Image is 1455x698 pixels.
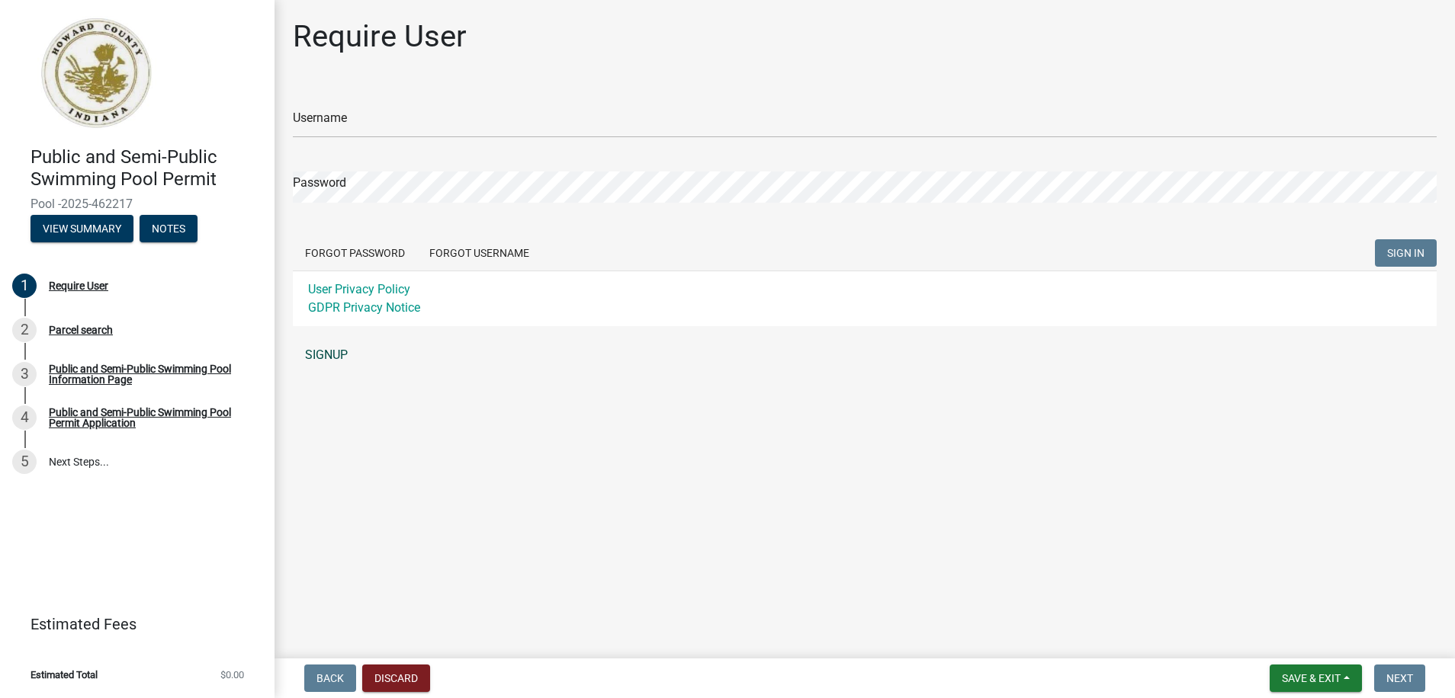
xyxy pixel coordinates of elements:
[140,215,198,242] button: Notes
[31,146,262,191] h4: Public and Semi-Public Swimming Pool Permit
[1375,239,1437,267] button: SIGN IN
[12,609,250,639] a: Estimated Fees
[140,223,198,235] wm-modal-confirm: Notes
[362,664,430,692] button: Discard
[12,274,37,298] div: 1
[49,363,250,385] div: Public and Semi-Public Swimming Pool Information Page
[1387,247,1424,259] span: SIGN IN
[49,325,113,335] div: Parcel search
[308,282,410,296] a: User Privacy Policy
[308,300,420,315] a: GDPR Privacy Notice
[31,197,244,211] span: Pool -2025-462217
[31,670,98,680] span: Estimated Total
[12,362,37,386] div: 3
[1282,672,1341,684] span: Save & Exit
[293,239,417,267] button: Forgot Password
[293,18,467,55] h1: Require User
[1270,664,1362,692] button: Save & Exit
[12,405,37,430] div: 4
[31,215,133,242] button: View Summary
[31,16,161,130] img: Howard County, Indiana
[49,407,250,428] div: Public and Semi-Public Swimming Pool Permit Application
[316,672,344,684] span: Back
[12,450,37,474] div: 5
[12,318,37,342] div: 2
[49,280,108,291] div: Require User
[1386,672,1413,684] span: Next
[1374,664,1425,692] button: Next
[293,340,1437,370] a: SIGNUP
[417,239,541,267] button: Forgot Username
[31,223,133,235] wm-modal-confirm: Summary
[304,664,356,692] button: Back
[220,670,244,680] span: $0.00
